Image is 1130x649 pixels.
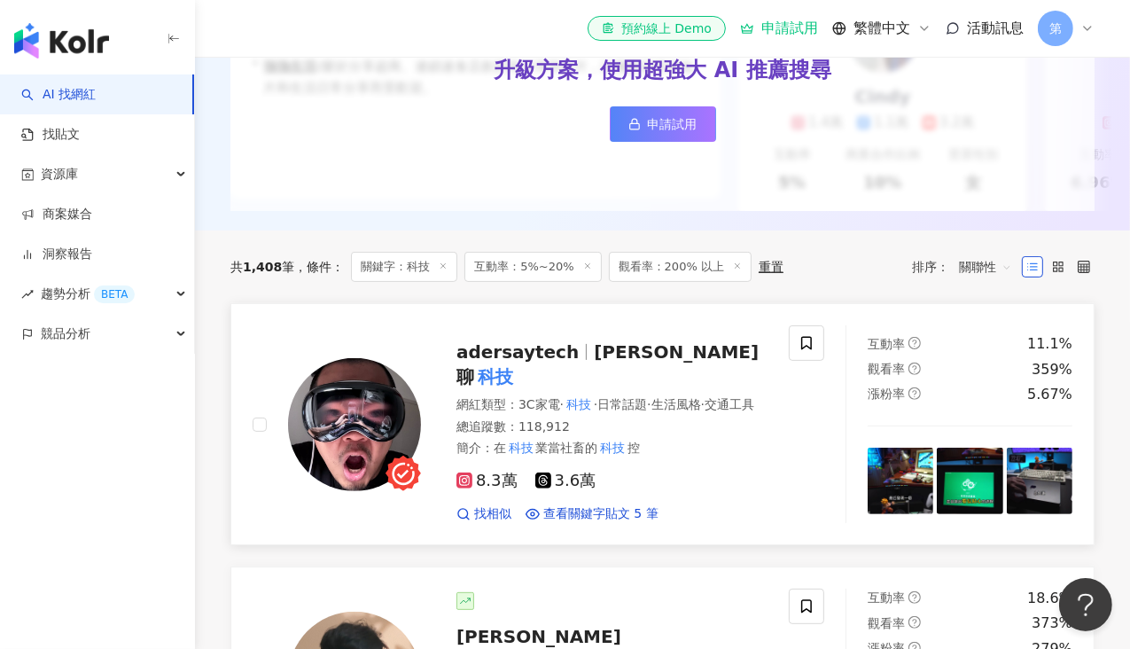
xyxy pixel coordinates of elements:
mark: 科技 [506,438,536,457]
img: post-image [868,448,933,513]
span: 互動率 [868,590,905,605]
span: 競品分析 [41,314,90,354]
div: 18.6% [1027,589,1072,608]
a: 找相似 [456,505,511,523]
span: [PERSON_NAME]聊 [456,341,759,387]
a: 申請試用 [740,20,818,37]
span: · [594,397,597,411]
mark: 科技 [564,395,594,414]
a: searchAI 找網紅 [21,86,96,104]
img: post-image [937,448,1002,513]
span: adersaytech [456,341,579,363]
span: 日常話題 [597,397,647,411]
span: 互動率 [868,337,905,351]
div: 359% [1032,360,1072,379]
img: logo [14,23,109,59]
span: 簡介 ： [456,438,640,457]
span: 第 [1049,19,1062,38]
span: · [647,397,651,411]
div: 升級方案，使用超強大 AI 推薦搜尋 [494,56,830,86]
span: question-circle [908,363,921,375]
div: 預約線上 Demo [602,20,712,37]
span: 觀看率 [868,362,905,376]
div: 共 筆 [230,260,294,274]
span: [PERSON_NAME] [456,626,621,647]
a: 查看關鍵字貼文 5 筆 [526,505,659,523]
div: 5.67% [1027,385,1072,404]
span: · [701,397,705,411]
span: 3.6萬 [535,472,596,490]
a: 申請試用 [610,106,716,142]
span: 漲粉率 [868,387,905,401]
mark: 科技 [474,363,517,391]
a: 洞察報告 [21,246,92,263]
span: 趨勢分析 [41,274,135,314]
iframe: Help Scout Beacon - Open [1059,578,1112,631]
img: KOL Avatar [288,358,421,491]
img: post-image [1007,448,1072,513]
span: 1,408 [243,260,282,274]
span: 找相似 [474,505,511,523]
div: 373% [1032,614,1072,633]
span: 控 [627,441,640,455]
span: question-circle [908,616,921,629]
a: 商案媒合 [21,206,92,223]
span: 觀看率：200% 以上 [609,252,752,282]
div: 互動率 [1080,146,1118,164]
div: BETA [94,285,135,303]
span: 在 [494,441,506,455]
a: 預約線上 Demo [588,16,726,41]
span: 3C家電 [518,397,560,411]
div: 總追蹤數 ： 118,912 [456,418,768,436]
span: 繁體中文 [853,19,910,38]
span: 關聯性 [959,253,1012,281]
a: KOL Avataradersaytech[PERSON_NAME]聊科技網紅類型：3C家電·科技·日常話題·生活風格·交通工具總追蹤數：118,912簡介：在科技業當社畜的科技控8.3萬3.6... [230,303,1095,545]
span: rise [21,288,34,301]
span: question-circle [908,591,921,604]
span: · [560,397,564,411]
span: 申請試用 [648,117,697,131]
span: 條件 ： [294,260,344,274]
div: 排序： [912,253,1022,281]
div: 11.1% [1027,334,1072,354]
span: 交通工具 [705,397,754,411]
span: 關鍵字：科技 [351,252,457,282]
span: 8.3萬 [456,472,518,490]
span: 活動訊息 [967,20,1024,36]
span: 查看關鍵字貼文 5 筆 [543,505,659,523]
span: 觀看率 [868,616,905,630]
span: question-circle [908,387,921,400]
span: 生活風格 [651,397,701,411]
div: 重置 [759,260,783,274]
span: question-circle [908,337,921,349]
mark: 科技 [598,438,628,457]
div: 網紅類型 ： [456,396,768,414]
div: 6.96% [1071,171,1126,193]
span: 互動率：5%~20% [464,252,601,282]
a: 找貼文 [21,126,80,144]
span: 業當社畜的 [536,441,598,455]
span: 資源庫 [41,154,78,194]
